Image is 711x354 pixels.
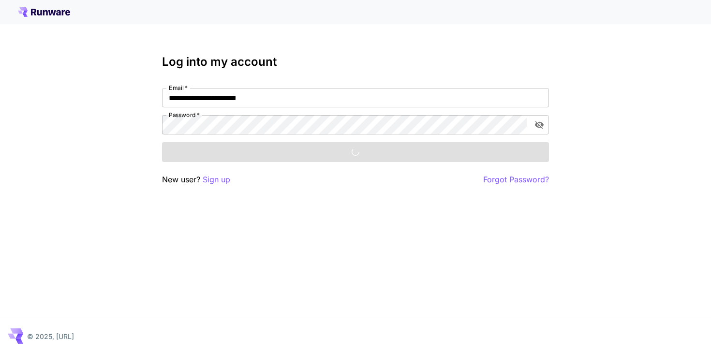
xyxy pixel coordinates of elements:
div: v 4.0.25 [27,15,47,23]
h3: Log into my account [162,55,549,69]
div: Palavras-chave [113,62,155,68]
img: logo_orange.svg [15,15,23,23]
button: toggle password visibility [531,116,548,133]
p: © 2025, [URL] [27,331,74,341]
label: Password [169,111,200,119]
div: [PERSON_NAME]: [URL] [25,25,101,33]
button: Sign up [203,174,230,186]
img: tab_domain_overview_orange.svg [40,61,48,69]
img: website_grey.svg [15,25,23,33]
img: tab_keywords_by_traffic_grey.svg [102,61,110,69]
label: Email [169,84,188,92]
button: Forgot Password? [483,174,549,186]
div: Domínio [51,62,74,68]
p: New user? [162,174,230,186]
